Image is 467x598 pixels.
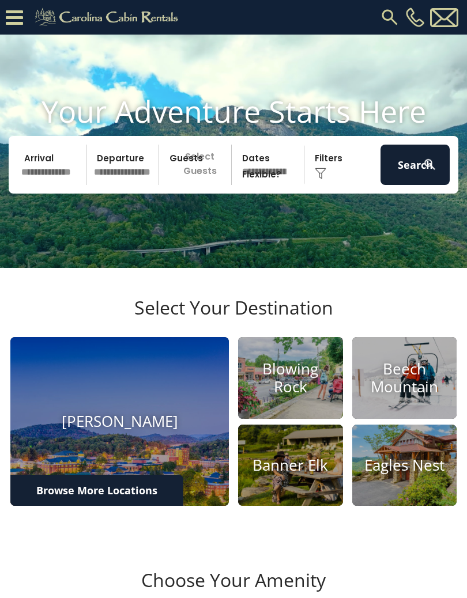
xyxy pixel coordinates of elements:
a: Blowing Rock [238,337,343,419]
a: Browse More Locations [10,475,183,506]
a: [PHONE_NUMBER] [403,7,427,27]
h4: Eagles Nest [352,456,457,474]
img: Khaki-logo.png [29,6,188,29]
img: search-regular-white.png [423,157,437,172]
h4: [PERSON_NAME] [10,412,229,430]
h3: Select Your Destination [9,297,458,337]
h1: Your Adventure Starts Here [9,93,458,129]
a: Banner Elk [238,425,343,506]
a: [PERSON_NAME] [10,337,229,506]
p: Select Guests [163,145,231,185]
h4: Banner Elk [238,456,343,474]
img: filter--v1.png [315,168,326,179]
button: Search [381,145,450,185]
img: search-regular.svg [379,7,400,28]
a: Eagles Nest [352,425,457,506]
a: Beech Mountain [352,337,457,419]
h4: Beech Mountain [352,360,457,396]
h4: Blowing Rock [238,360,343,396]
